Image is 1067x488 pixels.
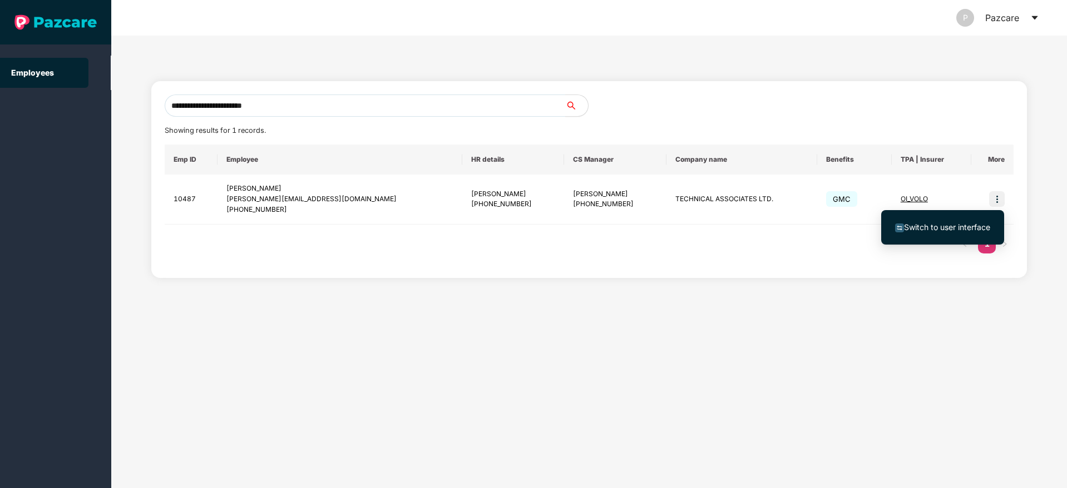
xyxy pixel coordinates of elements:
span: search [565,101,588,110]
div: [PHONE_NUMBER] [226,205,453,215]
a: Employees [11,68,54,77]
th: CS Manager [564,145,666,175]
th: Employee [218,145,462,175]
button: right [996,236,1014,253]
th: More [971,145,1014,175]
div: [PHONE_NUMBER] [573,199,658,210]
th: Emp ID [165,145,218,175]
span: Showing results for 1 records. [165,126,266,135]
td: TECHNICAL ASSOCIATES LTD. [666,175,817,225]
th: Benefits [817,145,892,175]
span: caret-down [1030,13,1039,22]
div: [PERSON_NAME] [471,189,556,200]
div: [PERSON_NAME] [573,189,658,200]
th: Company name [666,145,817,175]
span: GMC [826,191,857,207]
img: icon [989,191,1005,207]
div: [PERSON_NAME][EMAIL_ADDRESS][DOMAIN_NAME] [226,194,453,205]
th: HR details [462,145,565,175]
div: [PHONE_NUMBER] [471,199,556,210]
span: Switch to user interface [904,222,990,232]
td: 10487 [165,175,218,225]
th: TPA | Insurer [892,145,971,175]
span: P [963,9,968,27]
button: search [565,94,589,117]
li: Next Page [996,236,1014,253]
span: right [1001,241,1008,247]
img: svg+xml;base64,PHN2ZyB4bWxucz0iaHR0cDovL3d3dy53My5vcmcvMjAwMC9zdmciIHdpZHRoPSIxNiIgaGVpZ2h0PSIxNi... [895,223,904,232]
div: [PERSON_NAME] [226,183,453,194]
span: OI_VOLO [901,195,928,203]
